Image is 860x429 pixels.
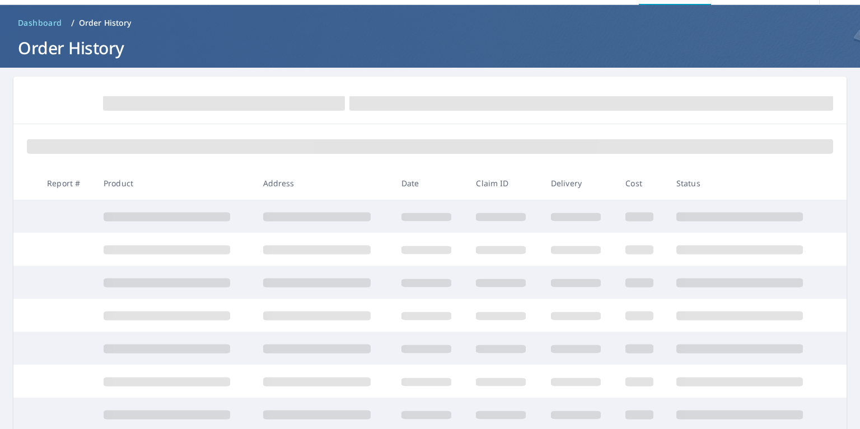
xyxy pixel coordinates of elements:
li: / [71,16,74,30]
th: Delivery [542,167,616,200]
th: Report # [38,167,95,200]
th: Claim ID [467,167,541,200]
p: Order History [79,17,132,29]
span: Dashboard [18,17,62,29]
th: Cost [616,167,667,200]
nav: breadcrumb [13,14,847,32]
th: Status [667,167,827,200]
a: Dashboard [13,14,67,32]
h1: Order History [13,36,847,59]
th: Address [254,167,392,200]
th: Date [392,167,467,200]
th: Product [95,167,254,200]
